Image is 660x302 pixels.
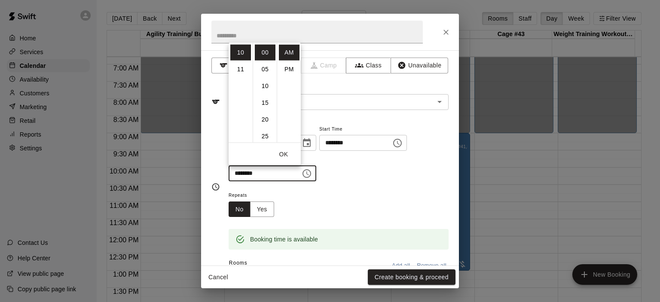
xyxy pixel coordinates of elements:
[229,201,251,217] button: No
[346,58,391,73] button: Class
[205,269,232,285] button: Cancel
[250,201,274,217] button: Yes
[250,232,318,247] div: Booking time is available
[255,78,275,94] li: 10 minutes
[298,134,315,152] button: Choose date, selected date is Aug 16, 2025
[230,27,251,43] li: 9 hours
[270,146,297,162] button: OK
[279,44,299,60] li: AM
[389,134,406,152] button: Choose time, selected time is 9:15 AM
[298,165,315,182] button: Choose time, selected time is 10:00 AM
[279,61,299,77] li: PM
[391,58,448,73] button: Unavailable
[277,43,301,142] ul: Select meridiem
[387,259,415,272] button: Add all
[211,183,220,191] svg: Timing
[368,269,455,285] button: Create booking & proceed
[229,190,281,201] span: Repeats
[211,58,257,73] button: Rental
[415,259,449,272] button: Remove all
[230,44,251,60] li: 10 hours
[229,43,253,142] ul: Select hours
[253,43,277,142] ul: Select minutes
[211,98,220,106] svg: Service
[319,124,407,135] span: Start Time
[301,58,346,73] span: Camps can only be created in the Services page
[255,111,275,127] li: 20 minutes
[255,44,275,60] li: 0 minutes
[438,24,454,40] button: Close
[434,96,446,108] button: Open
[255,95,275,110] li: 15 minutes
[229,260,247,266] span: Rooms
[229,201,274,217] div: outlined button group
[255,61,275,77] li: 5 minutes
[255,128,275,144] li: 25 minutes
[230,61,251,77] li: 11 hours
